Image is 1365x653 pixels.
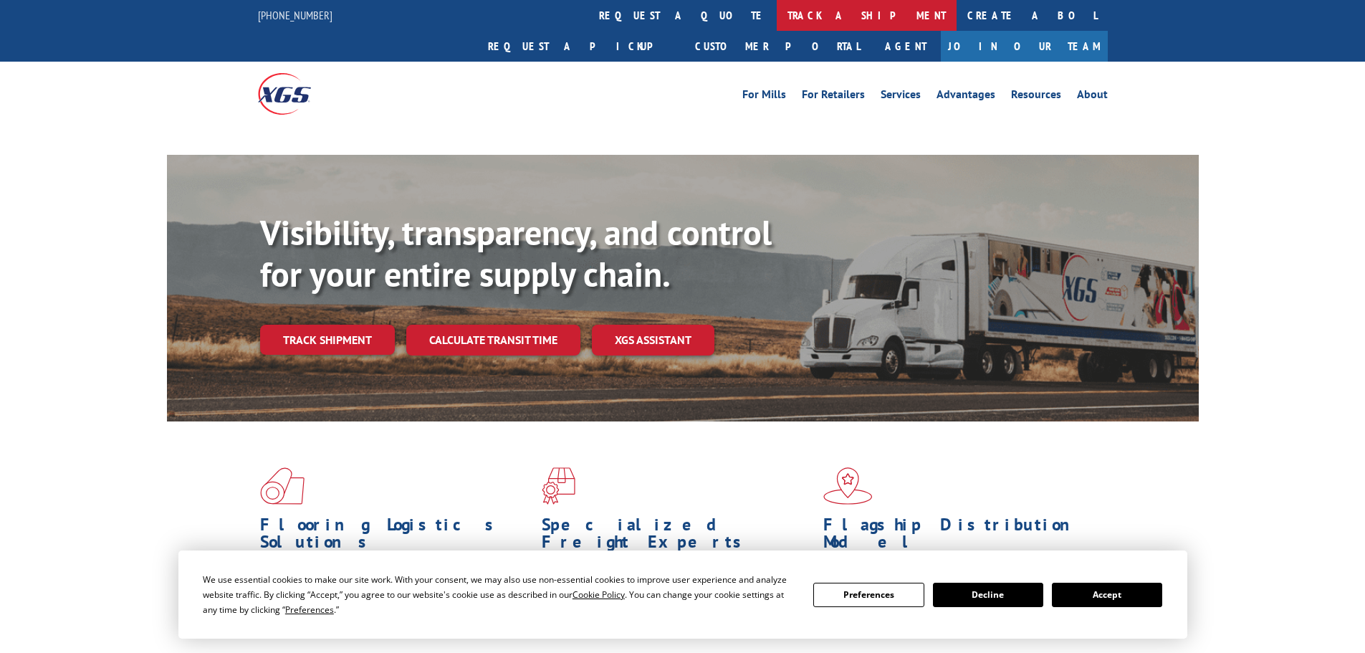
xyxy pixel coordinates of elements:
[203,572,796,617] div: We use essential cookies to make our site work. With your consent, we may also use non-essential ...
[178,550,1187,639] div: Cookie Consent Prompt
[592,325,714,356] a: XGS ASSISTANT
[542,516,813,558] h1: Specialized Freight Experts
[871,31,941,62] a: Agent
[937,89,995,105] a: Advantages
[573,588,625,601] span: Cookie Policy
[260,516,531,558] h1: Flooring Logistics Solutions
[406,325,580,356] a: Calculate transit time
[1011,89,1061,105] a: Resources
[933,583,1043,607] button: Decline
[260,210,772,296] b: Visibility, transparency, and control for your entire supply chain.
[742,89,786,105] a: For Mills
[823,467,873,505] img: xgs-icon-flagship-distribution-model-red
[1077,89,1108,105] a: About
[813,583,924,607] button: Preferences
[1052,583,1162,607] button: Accept
[260,467,305,505] img: xgs-icon-total-supply-chain-intelligence-red
[823,516,1094,558] h1: Flagship Distribution Model
[881,89,921,105] a: Services
[258,8,332,22] a: [PHONE_NUMBER]
[285,604,334,616] span: Preferences
[542,467,575,505] img: xgs-icon-focused-on-flooring-red
[684,31,871,62] a: Customer Portal
[802,89,865,105] a: For Retailers
[260,325,395,355] a: Track shipment
[477,31,684,62] a: Request a pickup
[941,31,1108,62] a: Join Our Team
